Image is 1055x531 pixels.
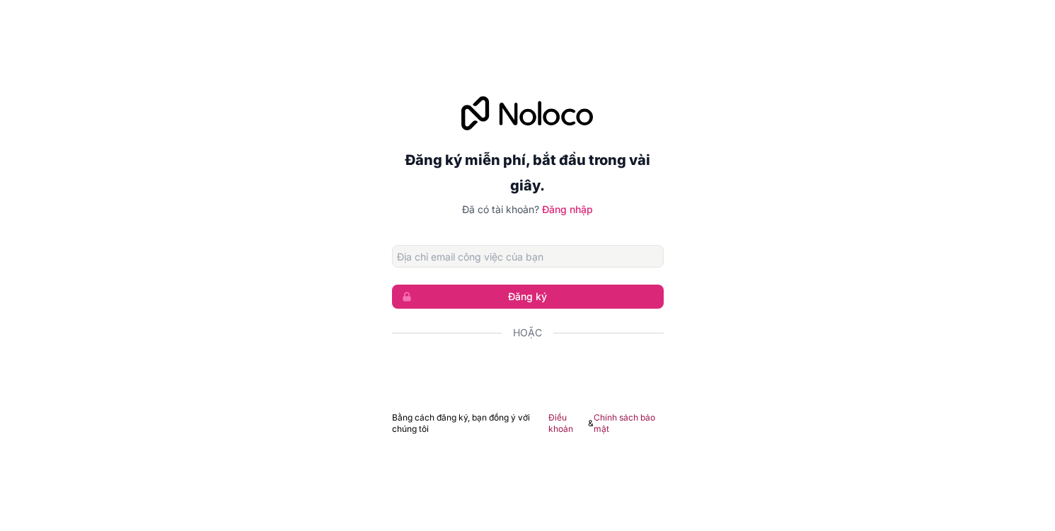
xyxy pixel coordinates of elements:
font: Hoặc [513,326,542,338]
a: Chính sách bảo mật [594,412,663,435]
font: & [588,418,594,428]
button: Đăng ký [392,285,664,309]
iframe: Nút Đăng nhập bằng Google [385,355,671,387]
font: Đã có tài khoản? [462,203,539,215]
font: Đăng ký [508,290,547,302]
font: Bằng cách đăng ký, bạn đồng ý với chúng tôi [392,412,530,434]
a: Điều khoản [548,412,588,435]
a: Đăng nhập [542,203,593,215]
font: Chính sách bảo mật [594,412,655,434]
font: Điều khoản [548,412,573,434]
font: Đăng ký miễn phí, bắt đầu trong vài giây. [405,152,650,194]
input: Địa chỉ email [392,245,664,268]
